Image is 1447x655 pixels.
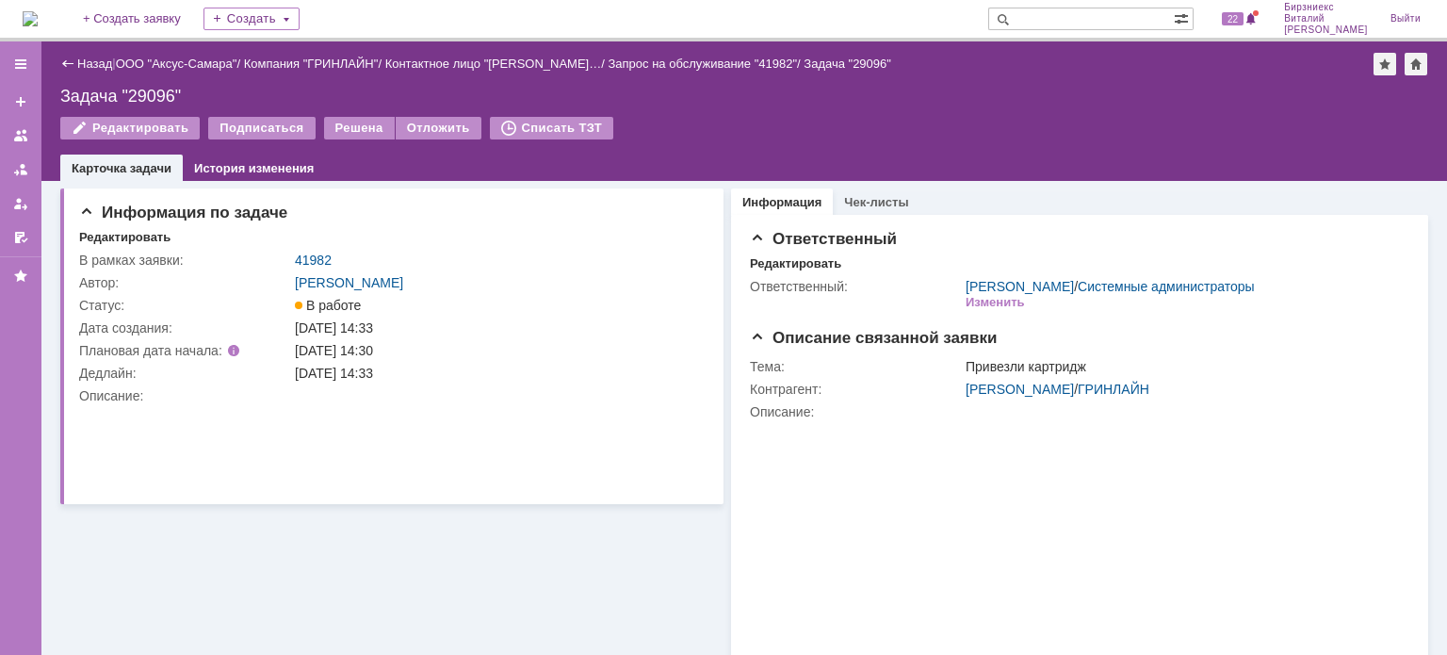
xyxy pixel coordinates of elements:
div: Описание: [79,388,702,403]
div: Задача "29096" [804,57,891,71]
div: [DATE] 14:33 [295,366,698,381]
span: Ответственный [750,230,897,248]
div: Описание: [750,404,1409,419]
div: Задача "29096" [60,87,1428,106]
a: Перейти на домашнюю страницу [23,11,38,26]
span: Информация по задаче [79,204,287,221]
div: Ответственный: [750,279,962,294]
div: Контрагент: [750,382,962,397]
div: Редактировать [750,256,841,271]
a: Компания "ГРИНЛАЙН" [244,57,379,71]
div: Тема: [750,359,962,374]
a: Назад [77,57,112,71]
a: Запрос на обслуживание "41982" [608,57,797,71]
div: Дата создания: [79,320,291,336]
div: Автор: [79,275,291,290]
span: Бирзниекс [1284,2,1368,13]
div: Изменить [966,295,1025,310]
a: Чек-листы [844,195,908,209]
span: Описание связанной заявки [750,329,997,347]
div: / [966,279,1255,294]
div: Привезли картридж [966,359,1406,374]
a: Заявки в моей ответственности [6,155,36,185]
div: / [244,57,385,71]
a: [PERSON_NAME] [966,279,1074,294]
div: Добавить в избранное [1374,53,1396,75]
a: ООО "Аксус-Самара" [116,57,237,71]
a: Заявки на командах [6,121,36,151]
div: Редактировать [79,230,171,245]
span: В работе [295,298,361,313]
div: Плановая дата начала: [79,343,268,358]
div: [DATE] 14:30 [295,343,698,358]
div: / [116,57,244,71]
div: Статус: [79,298,291,313]
span: [PERSON_NAME] [1284,25,1368,36]
span: 22 [1222,12,1244,25]
a: Системные администраторы [1078,279,1255,294]
a: История изменения [194,161,314,175]
span: Расширенный поиск [1174,8,1193,26]
a: Контактное лицо "[PERSON_NAME]… [385,57,602,71]
div: [DATE] 14:33 [295,320,698,336]
div: Дедлайн: [79,366,291,381]
div: В рамках заявки: [79,253,291,268]
a: ГРИНЛАЙН [1078,382,1149,397]
a: [PERSON_NAME] [966,382,1074,397]
a: Создать заявку [6,87,36,117]
div: Создать [203,8,300,30]
span: Виталий [1284,13,1368,25]
a: Информация [742,195,821,209]
a: Мои заявки [6,188,36,219]
div: / [608,57,804,71]
img: logo [23,11,38,26]
div: / [966,382,1406,397]
div: / [385,57,609,71]
a: Мои согласования [6,222,36,253]
div: | [112,56,115,70]
a: Карточка задачи [72,161,171,175]
div: Сделать домашней страницей [1405,53,1427,75]
a: 41982 [295,253,332,268]
a: [PERSON_NAME] [295,275,403,290]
